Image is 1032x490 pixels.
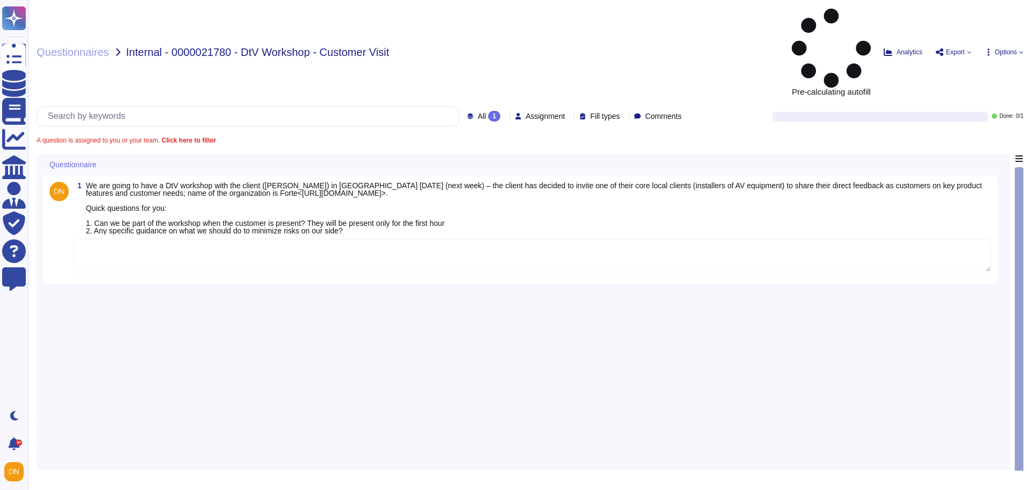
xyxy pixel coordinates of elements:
span: Analytics [897,49,922,55]
span: Fill types [590,112,620,120]
span: Assignment [526,112,565,120]
span: Options [995,49,1017,55]
span: Questionnaires [37,47,109,58]
b: Click here to filter [160,137,216,144]
button: user [2,460,31,484]
button: Analytics [884,48,922,56]
span: Done: [999,113,1014,119]
span: A question is assigned to you or your team. [37,137,216,144]
span: Pre-calculating autofill [792,9,871,96]
img: user [4,462,24,481]
span: 1 [73,182,82,189]
span: Internal - 0000021780 - DtV Workshop - Customer Visit [126,47,390,58]
img: user [49,182,69,201]
div: 9+ [16,439,22,446]
span: All [478,112,486,120]
span: Comments [645,112,682,120]
span: 0 / 1 [1016,113,1023,119]
div: 1 [488,111,500,122]
span: We are going to have a DtV workshop with the client ([PERSON_NAME]) in [GEOGRAPHIC_DATA] [DATE] (... [86,181,982,235]
input: Search by keywords [42,107,458,126]
span: Export [946,49,965,55]
span: Questionnaire [49,161,96,168]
